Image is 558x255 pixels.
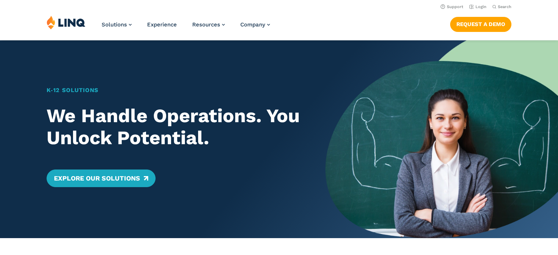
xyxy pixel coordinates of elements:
img: Home Banner [325,40,558,238]
a: Solutions [102,21,132,28]
a: Explore Our Solutions [47,170,156,187]
a: Experience [147,21,177,28]
a: Resources [192,21,225,28]
button: Open Search Bar [492,4,511,10]
img: LINQ | K‑12 Software [47,15,85,29]
nav: Primary Navigation [102,15,270,40]
a: Company [240,21,270,28]
h1: K‑12 Solutions [47,86,303,95]
span: Solutions [102,21,127,28]
nav: Button Navigation [450,15,511,32]
a: Login [469,4,486,9]
h2: We Handle Operations. You Unlock Potential. [47,105,303,149]
span: Resources [192,21,220,28]
a: Request a Demo [450,17,511,32]
span: Search [498,4,511,9]
span: Company [240,21,265,28]
a: Support [441,4,463,9]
